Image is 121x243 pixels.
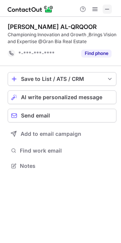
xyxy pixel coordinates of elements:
button: Reveal Button [81,50,111,57]
button: Find work email [8,145,116,156]
span: Add to email campaign [21,131,81,137]
button: Add to email campaign [8,127,116,141]
span: Find work email [20,147,113,154]
span: AI write personalized message [21,94,102,100]
button: Notes [8,161,116,171]
button: Send email [8,109,116,122]
span: Notes [20,163,113,169]
div: [PERSON_NAME] AL-QRQOOR [8,23,97,31]
button: AI write personalized message [8,90,116,104]
span: Send email [21,113,50,119]
button: save-profile-one-click [8,72,116,86]
img: ContactOut v5.3.10 [8,5,53,14]
div: Save to List / ATS / CRM [21,76,103,82]
div: Championing Innovation and Growth ,Brings Vision and Expertise @Gran Bia Real Estate [8,31,116,45]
